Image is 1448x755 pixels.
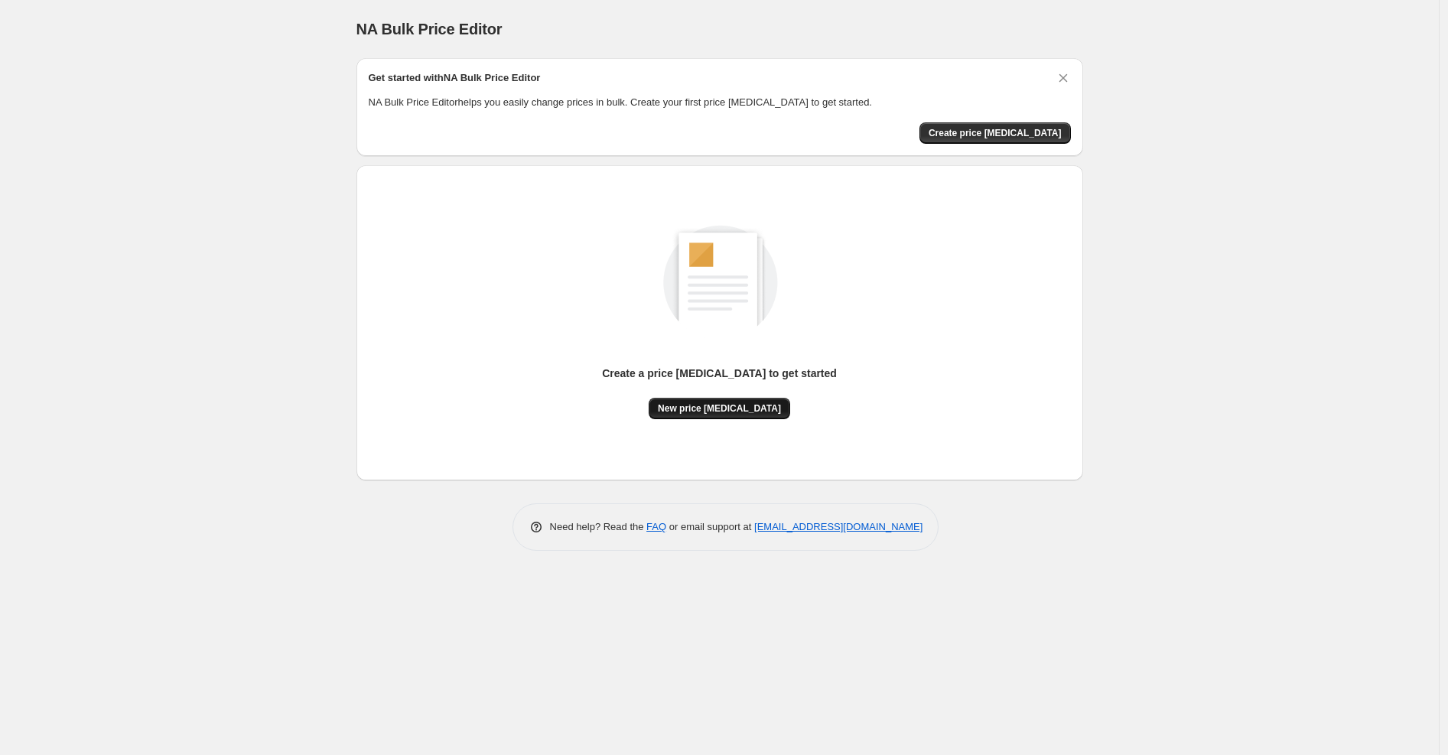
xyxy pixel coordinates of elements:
button: New price [MEDICAL_DATA] [649,398,790,419]
span: NA Bulk Price Editor [356,21,503,37]
h2: Get started with NA Bulk Price Editor [369,70,541,86]
button: Dismiss card [1056,70,1071,86]
a: FAQ [646,521,666,532]
span: Need help? Read the [550,521,647,532]
p: NA Bulk Price Editor helps you easily change prices in bulk. Create your first price [MEDICAL_DAT... [369,95,1071,110]
span: Create price [MEDICAL_DATA] [929,127,1062,139]
span: or email support at [666,521,754,532]
a: [EMAIL_ADDRESS][DOMAIN_NAME] [754,521,922,532]
span: New price [MEDICAL_DATA] [658,402,781,415]
button: Create price change job [919,122,1071,144]
p: Create a price [MEDICAL_DATA] to get started [602,366,837,381]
